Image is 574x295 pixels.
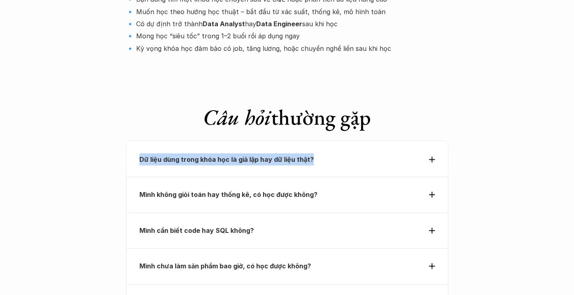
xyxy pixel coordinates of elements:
[126,104,448,130] h1: thường gặp
[203,20,245,28] strong: Data Analyst
[139,226,254,234] strong: Mình cần biết code hay SQL không?
[203,103,271,131] em: Câu hỏi
[139,190,317,199] strong: Mình không giỏi toán hay thống kê, có học được không?
[139,262,311,270] strong: Mình chưa làm sản phẩm bao giờ, có học được không?
[139,155,314,163] strong: Dữ liệu dùng trong khóa học là giả lập hay dữ liệu thật?
[256,20,302,28] strong: Data Engineer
